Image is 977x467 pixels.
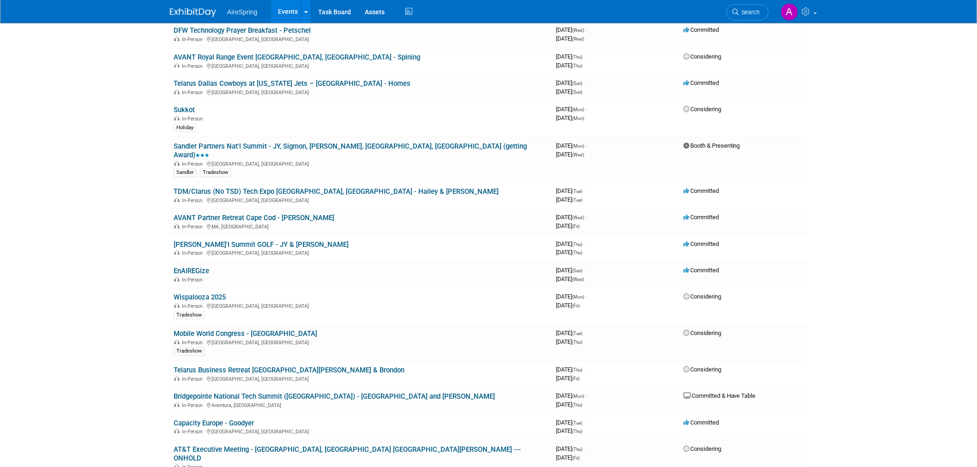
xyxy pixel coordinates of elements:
span: [DATE] [556,427,582,434]
span: (Mon) [572,116,584,121]
span: [DATE] [556,445,585,452]
img: In-Person Event [174,429,180,433]
a: Search [726,4,769,20]
span: [DATE] [556,249,582,256]
span: Committed [683,214,719,221]
span: [DATE] [556,240,585,247]
a: [PERSON_NAME]'l Summit GOLF - JY & [PERSON_NAME] [174,240,349,249]
img: In-Person Event [174,63,180,68]
span: Considering [683,106,721,113]
div: Aventura, [GEOGRAPHIC_DATA] [174,401,549,408]
span: [DATE] [556,106,587,113]
img: Aila Ortiaga [781,3,798,21]
span: (Thu) [572,54,582,60]
a: AT&T Executive Meeting - [GEOGRAPHIC_DATA], [GEOGRAPHIC_DATA] [GEOGRAPHIC_DATA][PERSON_NAME] --- ... [174,445,521,462]
img: In-Person Event [174,277,180,281]
div: [GEOGRAPHIC_DATA], [GEOGRAPHIC_DATA] [174,375,549,382]
img: In-Person Event [174,36,180,41]
span: (Tue) [572,420,582,425]
div: [GEOGRAPHIC_DATA], [GEOGRAPHIC_DATA] [174,35,549,42]
span: Committed & Have Table [683,392,756,399]
span: (Thu) [572,250,582,255]
span: [DATE] [556,26,587,33]
span: Search [739,9,760,16]
span: Committed [683,419,719,426]
span: In-Person [182,277,205,283]
span: [DATE] [556,79,585,86]
div: Tradeshow [174,311,205,319]
img: In-Person Event [174,161,180,166]
div: Tradeshow [200,168,231,177]
div: [GEOGRAPHIC_DATA], [GEOGRAPHIC_DATA] [174,302,549,309]
div: [GEOGRAPHIC_DATA], [GEOGRAPHIC_DATA] [174,249,549,256]
span: (Wed) [572,152,584,157]
span: [DATE] [556,302,579,309]
span: (Fri) [572,376,579,381]
span: (Thu) [572,340,582,345]
div: MA, [GEOGRAPHIC_DATA] [174,222,549,230]
div: [GEOGRAPHIC_DATA], [GEOGRAPHIC_DATA] [174,62,549,69]
span: (Sun) [572,81,582,86]
span: (Sun) [572,268,582,273]
span: (Thu) [572,447,582,452]
div: [GEOGRAPHIC_DATA], [GEOGRAPHIC_DATA] [174,196,549,204]
span: In-Person [182,198,205,204]
span: [DATE] [556,275,584,282]
a: EnAIREGize [174,267,209,275]
a: Sukkot [174,106,195,114]
span: [DATE] [556,392,587,399]
span: [DATE] [556,329,585,336]
span: (Mon) [572,144,584,149]
span: - [585,214,587,221]
a: Sandler Partners Nat'l Summit - JY, Sigmon, [PERSON_NAME], [GEOGRAPHIC_DATA], [GEOGRAPHIC_DATA] (... [174,142,527,159]
span: - [584,419,585,426]
img: In-Person Event [174,340,180,344]
span: In-Person [182,340,205,346]
span: - [584,53,585,60]
div: [GEOGRAPHIC_DATA], [GEOGRAPHIC_DATA] [174,160,549,167]
img: In-Person Event [174,198,180,202]
span: In-Person [182,250,205,256]
span: [DATE] [556,454,579,461]
div: Tradeshow [174,347,205,355]
a: Telarus Business Retreat [GEOGRAPHIC_DATA][PERSON_NAME] & Brondon [174,366,404,374]
span: Committed [683,267,719,274]
span: - [584,79,585,86]
span: (Tue) [572,189,582,194]
span: In-Person [182,63,205,69]
a: Wispalooza 2025 [174,293,226,301]
span: In-Person [182,116,205,122]
span: - [585,26,587,33]
span: Considering [683,53,721,60]
span: [DATE] [556,142,587,149]
span: [DATE] [556,35,584,42]
a: AVANT Partner Retreat Cape Cod - [PERSON_NAME] [174,214,334,222]
span: - [584,187,585,194]
img: In-Person Event [174,402,180,407]
span: Considering [683,293,721,300]
div: Holiday [174,124,196,132]
div: [GEOGRAPHIC_DATA], [GEOGRAPHIC_DATA] [174,88,549,96]
div: [GEOGRAPHIC_DATA], [GEOGRAPHIC_DATA] [174,338,549,346]
span: In-Person [182,429,205,435]
a: DFW Technology Prayer Breakfast - Petschel [174,26,311,35]
span: Committed [683,26,719,33]
span: [DATE] [556,187,585,194]
img: ExhibitDay [170,8,216,17]
span: [DATE] [556,267,585,274]
span: (Mon) [572,107,584,112]
span: (Tue) [572,331,582,336]
a: Telarus Dallas Cowboys at [US_STATE] Jets – [GEOGRAPHIC_DATA] - Homes [174,79,410,88]
span: [DATE] [556,214,587,221]
a: Bridgepointe National Tech Summit ([GEOGRAPHIC_DATA]) - [GEOGRAPHIC_DATA] and [PERSON_NAME] [174,392,495,401]
span: [DATE] [556,366,585,373]
span: (Thu) [572,367,582,372]
span: - [584,366,585,373]
div: [GEOGRAPHIC_DATA], [GEOGRAPHIC_DATA] [174,427,549,435]
img: In-Person Event [174,250,180,255]
span: (Wed) [572,215,584,220]
span: [DATE] [556,222,579,229]
span: Considering [683,329,721,336]
img: In-Person Event [174,303,180,308]
span: Committed [683,240,719,247]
